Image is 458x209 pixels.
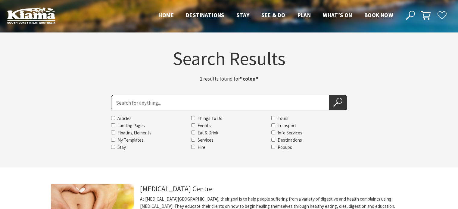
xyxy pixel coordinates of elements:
[278,123,296,128] label: Transport
[198,137,213,143] label: Services
[51,49,407,68] h1: Search Results
[186,11,224,19] span: Destinations
[298,11,311,19] span: Plan
[152,11,399,20] nav: Main Menu
[117,137,144,143] label: My Templates
[154,75,304,83] p: 1 results found for
[117,115,132,121] label: Articles
[278,130,302,136] label: Info Services
[278,137,302,143] label: Destinations
[240,75,258,82] strong: "colon"
[7,7,55,24] img: Kiama Logo
[117,130,151,136] label: Floating Elements
[198,130,218,136] label: Eat & Drink
[261,11,285,19] span: See & Do
[117,123,145,128] label: Landing Pages
[140,184,213,193] a: [MEDICAL_DATA] Centre
[117,144,126,150] label: Stay
[158,11,174,19] span: Home
[198,123,211,128] label: Events
[364,11,393,19] span: Book now
[111,95,329,110] input: Search for:
[323,11,352,19] span: What’s On
[198,144,205,150] label: Hire
[198,115,223,121] label: Things To Do
[236,11,250,19] span: Stay
[278,144,292,150] label: Popups
[278,115,288,121] label: Tours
